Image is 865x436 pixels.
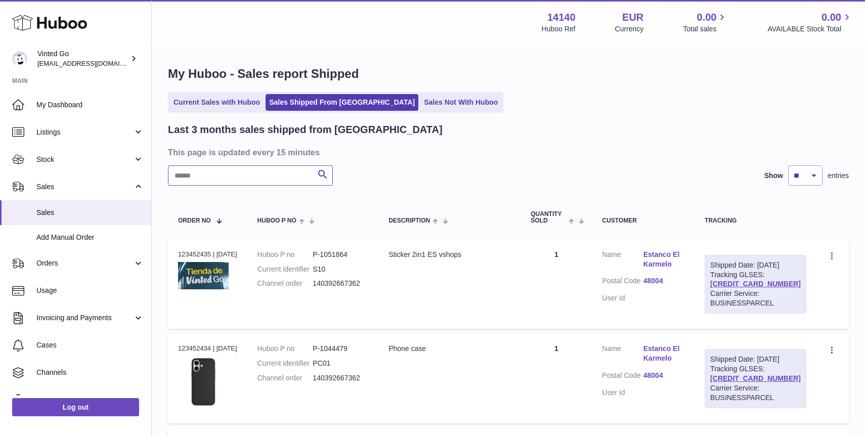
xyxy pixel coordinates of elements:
span: Channels [36,368,144,377]
dt: Channel order [257,373,313,383]
a: [CREDIT_CARD_NUMBER] [710,280,801,288]
div: Vinted Go [37,49,128,68]
dt: User Id [602,388,643,398]
a: Sales Shipped From [GEOGRAPHIC_DATA] [266,94,418,111]
dt: Channel order [257,279,313,288]
dd: 140392667362 [313,279,368,288]
h1: My Huboo - Sales report Shipped [168,66,849,82]
a: Sales Not With Huboo [420,94,501,111]
span: Add Manual Order [36,233,144,242]
div: 123452434 | [DATE] [178,344,237,353]
span: Stock [36,155,133,164]
img: 141401753105700.jpeg [178,262,229,289]
dt: Current identifier [257,265,313,274]
dd: PC01 [313,359,368,368]
a: Log out [12,398,139,416]
dd: P-1051864 [313,250,368,259]
img: 141401752071838.jpg [178,357,229,407]
a: 48004 [643,371,684,380]
dt: Postal Code [602,276,643,288]
dt: User Id [602,293,643,303]
label: Show [764,171,783,181]
span: entries [828,171,849,181]
span: Description [388,217,430,224]
h3: This page is updated every 15 minutes [168,147,846,158]
span: My Dashboard [36,100,144,110]
span: Cases [36,340,144,350]
h2: Last 3 months sales shipped from [GEOGRAPHIC_DATA] [168,123,443,137]
span: [EMAIL_ADDRESS][DOMAIN_NAME] [37,59,149,67]
a: 48004 [643,276,684,286]
td: 1 [521,334,592,423]
span: Huboo P no [257,217,296,224]
dd: 140392667362 [313,373,368,383]
div: Carrier Service: BUSINESSPARCEL [710,383,801,403]
span: Quantity Sold [531,211,566,224]
a: Estanco El Karmelo [643,344,684,363]
span: AVAILABLE Stock Total [767,24,853,34]
div: Shipped Date: [DATE] [710,260,801,270]
td: 1 [521,240,592,329]
span: Settings [36,395,144,405]
dd: P-1044479 [313,344,368,354]
dt: Current identifier [257,359,313,368]
dt: Name [602,344,643,366]
span: Orders [36,258,133,268]
span: Listings [36,127,133,137]
span: Total sales [683,24,728,34]
span: Invoicing and Payments [36,313,133,323]
div: Huboo Ref [542,24,576,34]
dt: Huboo P no [257,344,313,354]
span: 0.00 [697,11,717,24]
div: 123452435 | [DATE] [178,250,237,259]
div: Tracking [705,217,806,224]
dt: Postal Code [602,371,643,383]
div: Shipped Date: [DATE] [710,355,801,364]
div: Tracking GLSES: [705,255,806,314]
span: Usage [36,286,144,295]
div: Sticker 2in1 ES vshops [388,250,510,259]
span: Sales [36,182,133,192]
a: [CREDIT_CARD_NUMBER] [710,374,801,382]
img: giedre.bartusyte@vinted.com [12,51,27,66]
div: Carrier Service: BUSINESSPARCEL [710,289,801,308]
dt: Name [602,250,643,272]
a: Current Sales with Huboo [170,94,264,111]
a: Estanco El Karmelo [643,250,684,269]
div: Tracking GLSES: [705,349,806,408]
div: Currency [615,24,644,34]
span: Order No [178,217,211,224]
strong: 14140 [547,11,576,24]
div: Phone case [388,344,510,354]
span: Sales [36,208,144,217]
div: Customer [602,217,684,224]
strong: EUR [622,11,643,24]
a: 0.00 Total sales [683,11,728,34]
dd: S10 [313,265,368,274]
a: 0.00 AVAILABLE Stock Total [767,11,853,34]
span: 0.00 [821,11,841,24]
dt: Huboo P no [257,250,313,259]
